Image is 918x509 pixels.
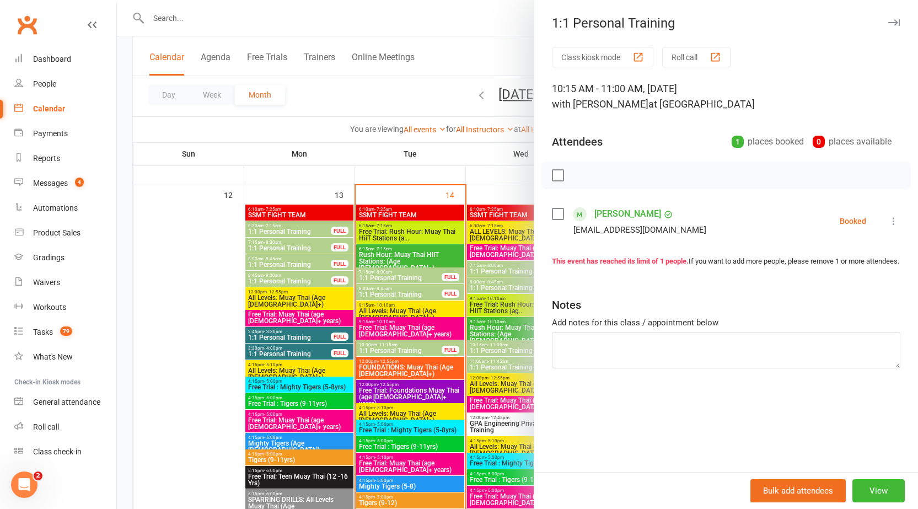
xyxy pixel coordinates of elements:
[552,47,653,67] button: Class kiosk mode
[852,479,905,502] button: View
[14,345,116,369] a: What's New
[552,256,900,267] div: If you want to add more people, please remove 1 or more attendees.
[732,134,804,149] div: places booked
[14,440,116,464] a: Class kiosk mode
[648,98,755,110] span: at [GEOGRAPHIC_DATA]
[14,72,116,97] a: People
[594,205,661,223] a: [PERSON_NAME]
[14,146,116,171] a: Reports
[14,390,116,415] a: General attendance kiosk mode
[33,253,65,262] div: Gradings
[13,11,41,39] a: Clubworx
[33,328,53,336] div: Tasks
[813,136,825,148] div: 0
[14,270,116,295] a: Waivers
[33,352,73,361] div: What's New
[33,278,60,287] div: Waivers
[14,295,116,320] a: Workouts
[552,134,603,149] div: Attendees
[33,104,65,113] div: Calendar
[732,136,744,148] div: 1
[573,223,706,237] div: [EMAIL_ADDRESS][DOMAIN_NAME]
[552,98,648,110] span: with [PERSON_NAME]
[552,257,689,265] strong: This event has reached its limit of 1 people.
[552,297,581,313] div: Notes
[14,121,116,146] a: Payments
[813,134,892,149] div: places available
[60,326,72,336] span: 79
[840,217,866,225] div: Booked
[14,97,116,121] a: Calendar
[34,472,42,480] span: 2
[662,47,731,67] button: Roll call
[33,79,56,88] div: People
[14,221,116,245] a: Product Sales
[14,245,116,270] a: Gradings
[33,154,60,163] div: Reports
[14,196,116,221] a: Automations
[552,81,900,112] div: 10:15 AM - 11:00 AM, [DATE]
[33,55,71,63] div: Dashboard
[33,179,68,187] div: Messages
[33,398,100,406] div: General attendance
[75,178,84,187] span: 4
[33,303,66,312] div: Workouts
[14,47,116,72] a: Dashboard
[33,422,59,431] div: Roll call
[33,203,78,212] div: Automations
[33,129,68,138] div: Payments
[14,320,116,345] a: Tasks 79
[11,472,37,498] iframe: Intercom live chat
[750,479,846,502] button: Bulk add attendees
[14,171,116,196] a: Messages 4
[534,15,918,31] div: 1:1 Personal Training
[14,415,116,440] a: Roll call
[33,447,82,456] div: Class check-in
[552,316,900,329] div: Add notes for this class / appointment below
[33,228,80,237] div: Product Sales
